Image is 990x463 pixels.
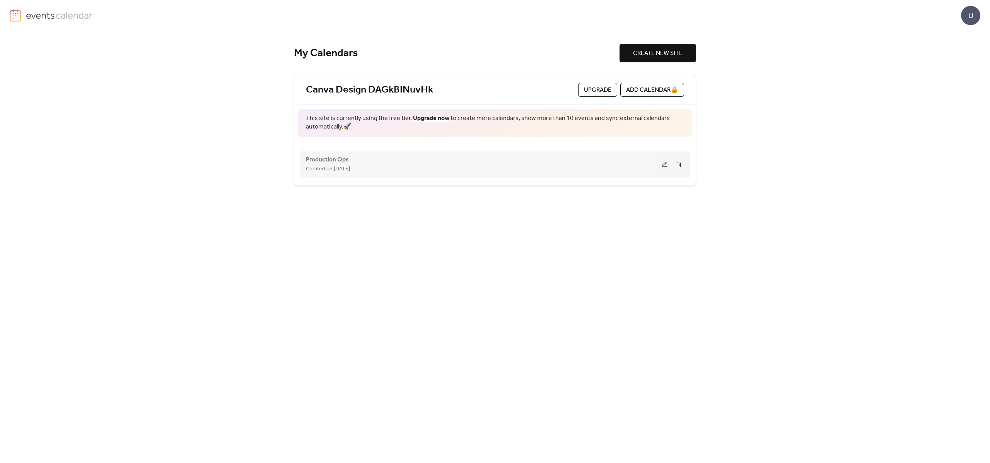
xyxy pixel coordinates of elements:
div: U [961,6,980,25]
div: My Calendars [294,46,620,60]
span: This site is currently using the free tier. to create more calendars, show more than 10 events an... [306,114,684,132]
button: CREATE NEW SITE [620,44,696,62]
a: Canva Design DAGkBINuvHk [306,84,433,96]
img: logo-type [26,9,93,21]
a: Upgrade now [413,112,449,124]
a: Production Ops [306,158,349,162]
img: logo [10,9,21,22]
span: CREATE NEW SITE [633,49,683,58]
button: Upgrade [578,83,617,97]
span: Created on [DATE] [306,165,350,174]
span: Production Ops [306,155,349,165]
span: Upgrade [584,86,611,95]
